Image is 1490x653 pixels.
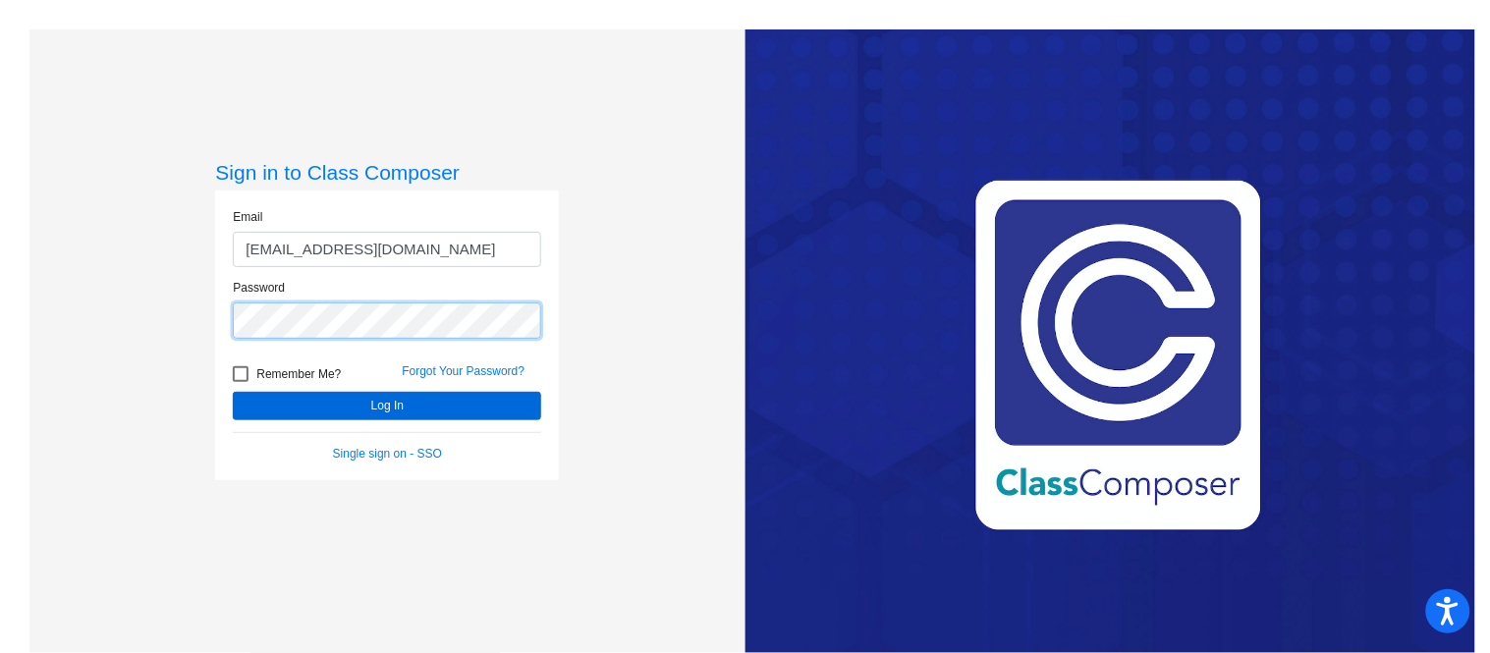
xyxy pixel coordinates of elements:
[256,362,341,386] span: Remember Me?
[333,447,442,461] a: Single sign on - SSO
[402,364,524,378] a: Forgot Your Password?
[233,208,262,226] label: Email
[215,160,559,185] h3: Sign in to Class Composer
[233,392,541,420] button: Log In
[233,279,285,297] label: Password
